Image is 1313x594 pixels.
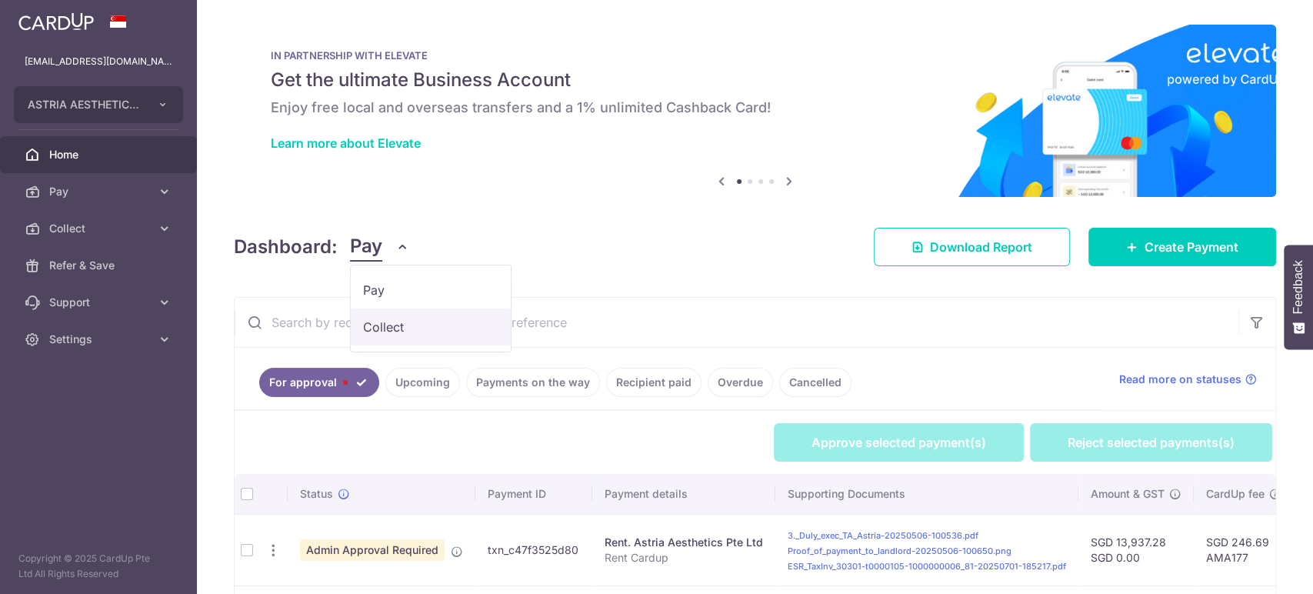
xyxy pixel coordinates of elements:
p: Rent Cardup [605,550,763,566]
span: Create Payment [1145,238,1238,256]
a: Read more on statuses [1119,372,1257,387]
button: ASTRIA AESTHETICS PTE. LTD. [14,86,183,123]
a: Cancelled [779,368,851,397]
span: Settings [49,332,151,347]
td: txn_c47f3525d80 [475,514,592,586]
a: 3._Duly_exec_TA_Astria-20250506-100536.pdf [788,530,978,541]
th: Supporting Documents [775,474,1078,514]
span: ASTRIA AESTHETICS PTE. LTD. [28,97,142,112]
span: Pay [350,232,382,262]
span: Collect [49,221,151,236]
a: Recipient paid [606,368,701,397]
a: Collect [351,309,511,345]
p: [EMAIL_ADDRESS][DOMAIN_NAME] [25,54,172,69]
span: Download Report [930,238,1032,256]
a: Pay [351,272,511,309]
span: Feedback [1291,260,1305,314]
th: Payment ID [475,474,592,514]
th: Payment details [592,474,775,514]
td: SGD 246.69 AMA177 [1194,514,1294,586]
button: Pay [350,232,409,262]
a: ESR_TaxInv_30301-t0000105-1000000006_81-20250701-185217.pdf [788,561,1066,572]
h4: Dashboard: [234,233,338,261]
h6: Enjoy free local and overseas transfers and a 1% unlimited Cashback Card! [271,98,1239,117]
a: Upcoming [385,368,460,397]
a: Overdue [708,368,773,397]
span: Read more on statuses [1119,372,1241,387]
ul: Pay [350,265,512,352]
a: Download Report [874,228,1070,266]
span: CardUp fee [1206,486,1265,502]
span: Help [35,11,66,25]
span: Status [300,486,333,502]
img: CardUp [18,12,94,31]
span: Pay [363,281,498,299]
a: For approval [259,368,379,397]
span: Amount & GST [1091,486,1165,502]
button: Feedback - Show survey [1284,245,1313,349]
input: Search by recipient name, payment id or reference [235,298,1238,347]
p: IN PARTNERSHIP WITH ELEVATE [271,49,1239,62]
img: Renovation banner [234,25,1276,197]
span: Pay [49,184,151,199]
h5: Get the ultimate Business Account [271,68,1239,92]
span: Support [49,295,151,310]
span: Refer & Save [49,258,151,273]
a: Proof_of_payment_to_landlord-20250506-100650.png [788,546,1011,556]
td: SGD 13,937.28 SGD 0.00 [1078,514,1194,586]
a: Create Payment [1088,228,1276,266]
a: Payments on the way [466,368,600,397]
div: Rent. Astria Aesthetics Pte Ltd [605,535,763,550]
span: Home [49,147,151,162]
a: Learn more about Elevate [271,135,421,151]
span: Admin Approval Required [300,539,445,561]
